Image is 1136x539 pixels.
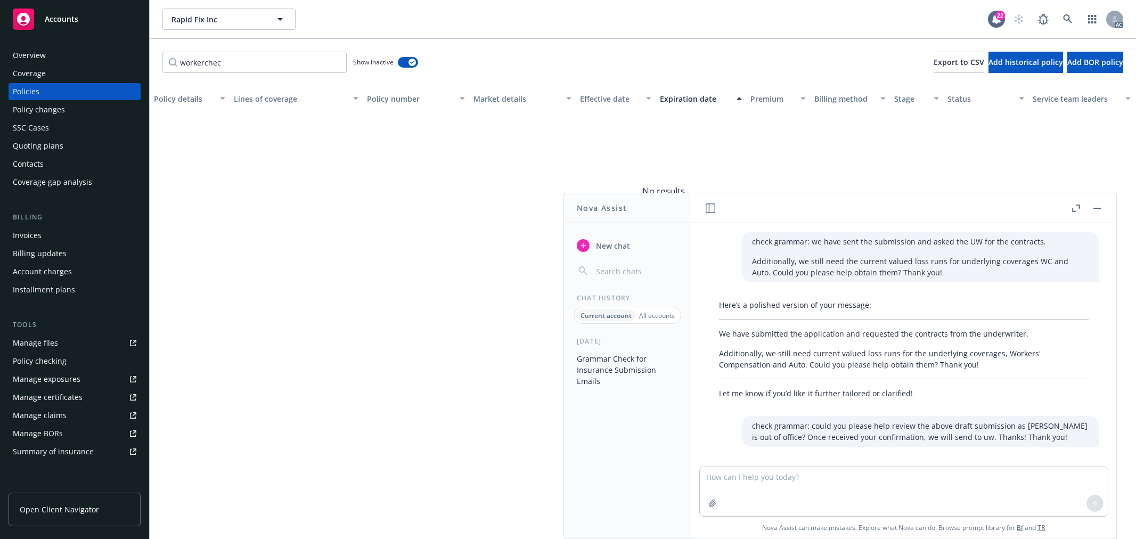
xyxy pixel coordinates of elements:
[696,517,1112,538] span: Nova Assist can make mistakes. Explore what Nova can do: Browse prompt library for and
[934,52,984,73] button: Export to CSV
[9,353,141,370] a: Policy checking
[13,443,94,460] div: Summary of insurance
[1008,9,1029,30] a: Start snowing
[13,389,83,406] div: Manage certificates
[13,156,44,173] div: Contacts
[9,227,141,244] a: Invoices
[752,420,1089,443] p: check grammar: could you please help review the above draft submission as [PERSON_NAME] is out of...
[9,320,141,330] div: Tools
[752,256,1089,278] p: Additionally, we still need the current valued loss runs for underlying coverages WC and Auto. Co...
[9,137,141,154] a: Quoting plans
[810,86,890,111] button: Billing method
[13,407,67,424] div: Manage claims
[473,93,560,104] div: Market details
[9,101,141,118] a: Policy changes
[13,227,42,244] div: Invoices
[13,353,67,370] div: Policy checking
[171,14,264,25] span: Rapid Fix Inc
[639,311,675,320] p: All accounts
[988,52,1063,73] button: Add historical policy
[1033,93,1119,104] div: Service team leaders
[13,137,63,154] div: Quoting plans
[13,174,92,191] div: Coverage gap analysis
[660,93,730,104] div: Expiration date
[1017,523,1023,532] a: BI
[1067,57,1123,67] span: Add BOR policy
[469,86,576,111] button: Market details
[162,9,296,30] button: Rapid Fix Inc
[9,263,141,280] a: Account charges
[20,504,99,515] span: Open Client Navigator
[367,93,453,104] div: Policy number
[9,47,141,64] a: Overview
[13,65,46,82] div: Coverage
[719,464,1089,475] p: Here’s a polished version of your message:
[9,4,141,34] a: Accounts
[9,407,141,424] a: Manage claims
[1057,9,1078,30] a: Search
[9,389,141,406] a: Manage certificates
[890,86,943,111] button: Stage
[13,371,80,388] div: Manage exposures
[1082,9,1103,30] a: Switch app
[594,240,630,251] span: New chat
[13,334,58,352] div: Manage files
[363,86,469,111] button: Policy number
[577,202,627,214] h1: Nova Assist
[9,425,141,442] a: Manage BORs
[353,58,394,67] span: Show inactive
[13,101,65,118] div: Policy changes
[154,93,214,104] div: Policy details
[9,334,141,352] a: Manage files
[9,119,141,136] a: SSC Cases
[656,86,746,111] button: Expiration date
[988,57,1063,67] span: Add historical policy
[13,245,67,262] div: Billing updates
[13,263,72,280] div: Account charges
[45,15,78,23] span: Accounts
[162,52,347,73] input: Filter by keyword...
[9,83,141,100] a: Policies
[9,65,141,82] a: Coverage
[13,47,46,64] div: Overview
[947,93,1012,104] div: Status
[13,119,49,136] div: SSC Cases
[573,350,683,390] button: Grammar Check for Insurance Submission Emails
[564,337,691,346] div: [DATE]
[13,281,75,298] div: Installment plans
[814,93,874,104] div: Billing method
[995,11,1005,20] div: 22
[719,388,1089,399] p: Let me know if you’d like it further tailored or clarified!
[150,86,230,111] button: Policy details
[576,86,656,111] button: Effective date
[894,93,927,104] div: Stage
[719,328,1089,339] p: We have submitted the application and requested the contracts from the underwriter.
[1033,9,1054,30] a: Report a Bug
[9,443,141,460] a: Summary of insurance
[9,156,141,173] a: Contacts
[230,86,363,111] button: Lines of coverage
[752,236,1089,247] p: check grammar: we have sent the submission and asked the UW for the contracts.
[1067,52,1123,73] button: Add BOR policy
[580,93,640,104] div: Effective date
[573,236,683,255] button: New chat
[234,93,347,104] div: Lines of coverage
[750,93,794,104] div: Premium
[564,293,691,303] div: Chat History
[13,425,63,442] div: Manage BORs
[594,264,679,279] input: Search chats
[9,281,141,298] a: Installment plans
[746,86,810,111] button: Premium
[9,212,141,223] div: Billing
[943,86,1028,111] button: Status
[1037,523,1045,532] a: TR
[934,57,984,67] span: Export to CSV
[719,348,1089,370] p: Additionally, we still need current valued loss runs for the underlying coverages, Workers' Compe...
[9,174,141,191] a: Coverage gap analysis
[13,83,39,100] div: Policies
[719,299,1089,311] p: Here’s a polished version of your message:
[9,481,141,492] div: Analytics hub
[9,245,141,262] a: Billing updates
[1028,86,1135,111] button: Service team leaders
[9,371,141,388] span: Manage exposures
